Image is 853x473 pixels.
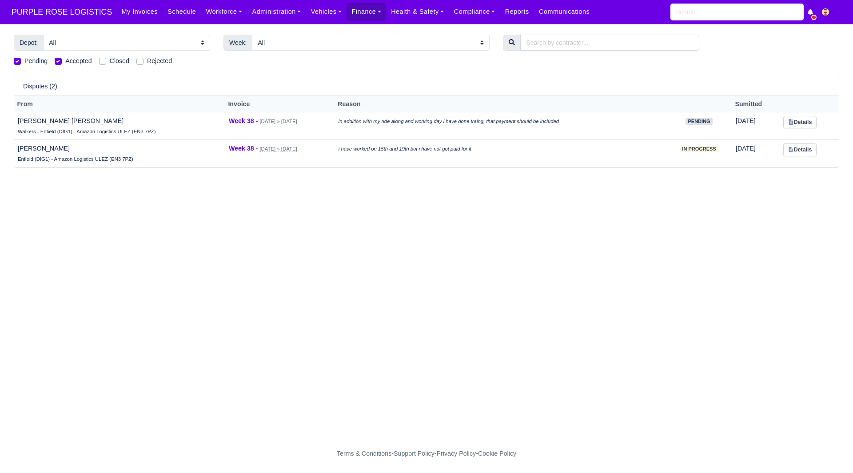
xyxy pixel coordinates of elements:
input: Search by contractor... [520,35,699,51]
span: in progress [680,146,718,152]
th: Invoice [225,96,335,112]
label: Closed [110,56,129,66]
a: Terms & Conditions [337,450,391,457]
span: Depot: [14,35,44,51]
small: [DATE] » [DATE] [259,119,297,124]
a: Privacy Policy [437,450,476,457]
td: [PERSON_NAME] [14,140,225,167]
span: 4 hours ago [736,145,756,152]
label: Rejected [147,56,172,66]
a: Details [783,143,817,156]
small: [DATE] » [DATE] [259,146,297,152]
a: Communications [534,3,595,20]
a: Finance [347,3,386,20]
div: - - - [173,449,680,459]
a: Week 38 - [DATE] » [DATE] [229,145,297,152]
strong: Week 38 - [229,145,258,152]
a: Health & Safety [386,3,449,20]
a: Week 38 - [DATE] » [DATE] [229,117,297,124]
th: Reason [335,96,666,112]
h6: Disputes (2) [23,83,57,90]
span: PURPLE ROSE LOGISTICS [7,3,116,21]
small: Enfield (DIG1) - Amazon Logistics ULEZ (EN3 7PZ) [18,156,133,162]
small: Walkers - Enfield (DIG1) - Amazon Logistics ULEZ (EN3 7PZ) [18,129,156,134]
span: Week: [223,35,252,51]
span: 3 hours ago [736,117,756,124]
input: Search... [670,4,804,20]
td: [PERSON_NAME] [PERSON_NAME] [14,112,225,140]
strong: Week 38 - [229,117,258,124]
a: Vehicles [306,3,347,20]
label: Pending [24,56,48,66]
a: Support Policy [394,450,434,457]
a: Cookie Policy [478,450,516,457]
a: PURPLE ROSE LOGISTICS [7,4,116,21]
a: Workforce [201,3,247,20]
th: Sumitted [732,96,780,112]
a: Details [783,116,817,129]
i: in addition with my ride along and working day i have done traing, that payment should be included [339,119,559,124]
a: Administration [247,3,306,20]
a: Schedule [163,3,201,20]
span: pending [686,118,712,125]
a: Reports [500,3,534,20]
a: Compliance [449,3,500,20]
label: Accepted [65,56,92,66]
i: i have worked on 15th and 19th but i have not got paid for it [339,146,471,151]
a: My Invoices [116,3,163,20]
th: From [14,96,225,112]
